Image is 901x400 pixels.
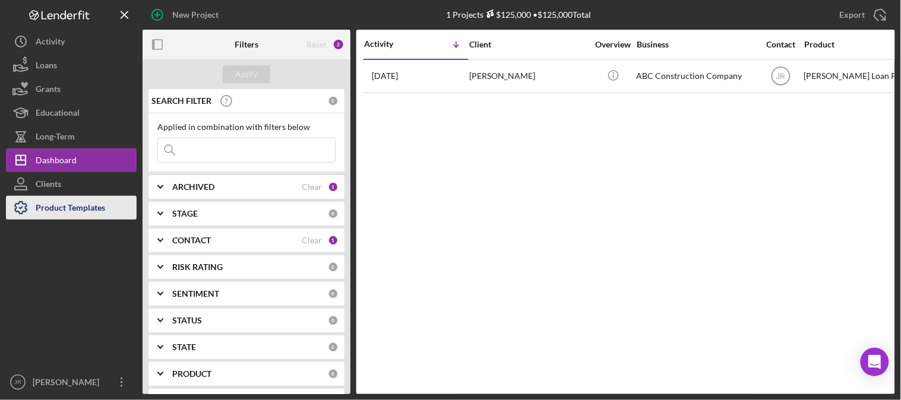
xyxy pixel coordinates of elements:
button: Apply [223,65,270,83]
button: New Project [143,3,230,27]
div: 0 [328,369,339,379]
div: Dashboard [36,148,77,175]
b: STATE [172,342,196,352]
b: PRODUCT [172,369,211,379]
b: SENTIMENT [172,289,219,299]
time: 2025-08-28 15:54 [372,71,398,81]
div: Long-Term [36,125,75,151]
button: Activity [6,30,137,53]
button: Dashboard [6,148,137,172]
button: JR[PERSON_NAME] [6,370,137,394]
button: Educational [6,101,137,125]
text: JR [14,379,21,386]
div: 0 [328,288,339,299]
b: Filters [235,40,258,49]
div: 0 [328,208,339,219]
button: Clients [6,172,137,196]
div: Client [469,40,588,49]
div: [PERSON_NAME] [30,370,107,397]
div: Applied in combination with filters below [157,122,336,132]
div: $125,000 [483,9,531,20]
div: Clear [302,236,322,245]
b: ARCHIVED [172,182,214,192]
b: RISK RATING [172,262,223,272]
div: New Project [172,3,219,27]
div: Apply [236,65,258,83]
div: 0 [328,315,339,326]
b: STAGE [172,209,198,218]
div: Clients [36,172,61,199]
div: Clear [302,182,322,192]
div: Business [637,40,755,49]
div: 0 [328,262,339,272]
text: JR [776,72,785,81]
div: 1 [328,235,339,246]
button: Long-Term [6,125,137,148]
div: 2 [333,39,344,50]
div: Product Templates [36,196,105,223]
div: Overview [591,40,636,49]
div: ABC Construction Company [637,61,755,92]
b: CONTACT [172,236,211,245]
button: Export [828,3,895,27]
div: [PERSON_NAME] [469,61,588,92]
div: Educational [36,101,80,128]
div: Loans [36,53,57,80]
button: Product Templates [6,196,137,220]
div: 1 Projects • $125,000 Total [446,9,591,20]
div: Reset [306,40,327,49]
div: 0 [328,342,339,353]
div: 0 [328,96,339,106]
div: Grants [36,77,61,104]
div: Export [840,3,865,27]
button: Grants [6,77,137,101]
button: Loans [6,53,137,77]
div: Open Intercom Messenger [861,348,889,376]
div: Contact [758,40,803,49]
div: Activity [36,30,65,56]
div: 1 [328,182,339,192]
b: STATUS [172,316,202,325]
div: Activity [364,39,416,49]
b: SEARCH FILTER [151,96,211,106]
